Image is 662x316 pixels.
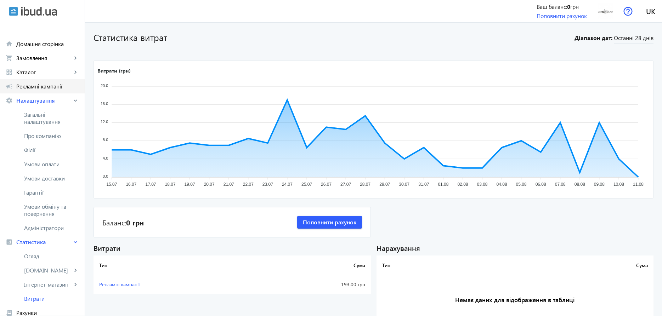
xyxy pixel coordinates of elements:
[94,31,571,44] h1: Статистика витрат
[24,203,79,217] span: Умови обміну та повернення
[360,182,370,187] tspan: 28.07
[24,189,79,196] span: Гарантії
[185,182,195,187] tspan: 19.07
[9,7,18,16] img: ibud.svg
[106,182,117,187] tspan: 15.07
[16,40,79,47] span: Домашня сторінка
[103,156,108,160] tspan: 4.0
[146,182,156,187] tspan: 17.07
[258,275,370,294] td: 193.00 грн
[24,175,79,182] span: Умови доставки
[258,255,370,275] th: Сума
[262,182,273,187] tspan: 23.07
[24,295,79,302] span: Витрати
[575,182,585,187] tspan: 08.08
[614,34,653,44] span: Останні 28 днів
[24,224,79,231] span: Адміністратори
[102,217,144,227] div: Баланс:
[633,182,644,187] tspan: 11.08
[301,182,312,187] tspan: 25.07
[16,239,72,246] span: Статистика
[24,111,79,125] span: Загальні налаштування
[24,281,72,288] span: Інтернет-магазин
[646,7,655,16] span: uk
[24,161,79,168] span: Умови оплати
[6,69,13,76] mat-icon: grid_view
[321,182,332,187] tspan: 26.07
[377,255,504,275] th: Тип
[16,54,72,62] span: Замовлення
[24,132,79,139] span: Про компанію
[24,267,72,274] span: [DOMAIN_NAME]
[555,182,566,187] tspan: 07.08
[567,3,570,10] b: 0
[477,182,488,187] tspan: 03.08
[6,54,13,62] mat-icon: shopping_cart
[101,120,108,124] tspan: 12.0
[457,182,468,187] tspan: 02.08
[438,182,448,187] tspan: 01.08
[537,12,587,19] a: Поповнити рахунок
[379,182,390,187] tspan: 29.07
[16,69,72,76] span: Каталог
[94,255,258,275] th: Тип
[99,281,140,288] span: Рекламні кампанії
[21,7,57,16] img: ibud_text.svg
[126,182,136,187] tspan: 16.07
[103,174,108,178] tspan: 0.0
[537,3,587,11] div: Ваш баланс: грн
[24,253,79,260] span: Огляд
[243,182,254,187] tspan: 22.07
[6,83,13,90] mat-icon: campaign
[101,102,108,106] tspan: 16.0
[282,182,293,187] tspan: 24.07
[224,182,234,187] tspan: 21.07
[303,218,356,226] span: Поповнити рахунок
[101,84,108,88] tspan: 20.0
[598,3,613,19] img: 5e9e7c55355019842-%D0%B0%D0%B2%D0%B0%D1%82%D0%B0%D1%80%D0%BA%D0%B0.jpg
[72,54,79,62] mat-icon: keyboard_arrow_right
[16,97,72,104] span: Налаштування
[613,182,624,187] tspan: 10.08
[24,146,79,154] span: Філії
[536,182,546,187] tspan: 06.08
[340,182,351,187] tspan: 27.07
[573,34,612,42] b: Діапазон дат:
[594,182,605,187] tspan: 09.08
[377,243,654,253] div: Нарахування
[72,267,79,274] mat-icon: keyboard_arrow_right
[6,239,13,246] mat-icon: analytics
[72,97,79,104] mat-icon: keyboard_arrow_right
[94,243,371,253] div: Витрати
[165,182,176,187] tspan: 18.07
[72,69,79,76] mat-icon: keyboard_arrow_right
[399,182,409,187] tspan: 30.07
[126,217,144,227] b: 0 грн
[497,182,507,187] tspan: 04.08
[204,182,215,187] tspan: 20.07
[503,255,653,275] th: Сума
[16,83,79,90] span: Рекламні кампанії
[516,182,527,187] tspan: 05.08
[72,239,79,246] mat-icon: keyboard_arrow_right
[103,138,108,142] tspan: 8.0
[72,281,79,288] mat-icon: keyboard_arrow_right
[297,216,362,229] button: Поповнити рахунок
[623,7,633,16] img: help.svg
[418,182,429,187] tspan: 31.07
[6,40,13,47] mat-icon: home
[6,97,13,104] mat-icon: settings
[97,67,131,74] text: Витрати (грн)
